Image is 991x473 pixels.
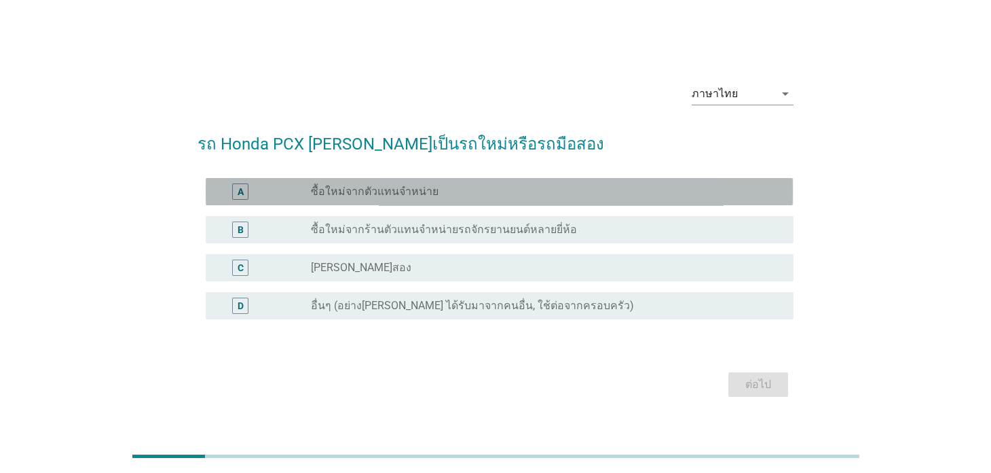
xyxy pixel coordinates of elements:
[198,118,793,156] h2: รถ Honda PCX [PERSON_NAME]เป็นรถใหม่หรือรถมือสอง
[311,261,411,275] label: [PERSON_NAME]สอง
[311,185,438,198] label: ซื้อใหม่จากตัวแทนจำหน่าย
[238,261,244,275] div: C
[692,88,738,100] div: ภาษาไทย
[238,223,244,237] div: B
[777,86,793,102] i: arrow_drop_down
[311,223,577,236] label: ซื้อใหม่จากร้านตัวแทนจำหน่ายรถจักรยานยนต์หลายยี่ห้อ
[238,185,244,199] div: A
[238,299,244,313] div: D
[311,299,634,313] label: อื่นๆ (อย่าง[PERSON_NAME] ได้รับมาจากคนอื่น, ใช้ต่อจากครอบครัว)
